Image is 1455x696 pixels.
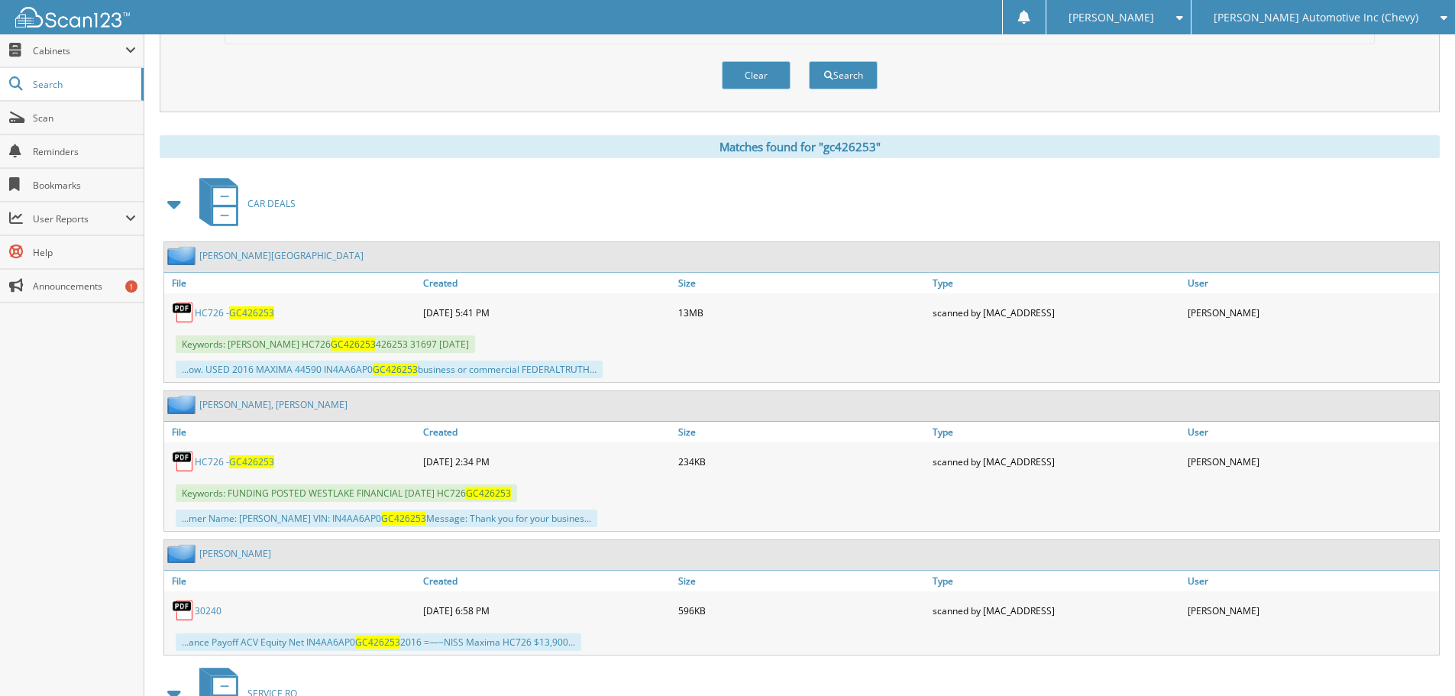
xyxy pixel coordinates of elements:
[466,487,511,500] span: GC426253
[419,446,674,477] div: [DATE] 2:34 PM
[419,297,674,328] div: [DATE] 5:41 PM
[167,246,199,265] img: folder2.png
[33,179,136,192] span: Bookmarks
[176,633,581,651] div: ...ance Payoff ACV Equity Net IN4AA6AP0 2016 =—~NISS Maxima HC726 $13,900...
[1184,571,1439,591] a: User
[33,112,136,125] span: Scan
[229,306,274,319] span: GC426253
[929,422,1184,442] a: Type
[172,301,195,324] img: PDF.png
[33,280,136,293] span: Announcements
[1184,446,1439,477] div: [PERSON_NAME]
[1184,273,1439,293] a: User
[929,273,1184,293] a: Type
[419,273,674,293] a: Created
[199,249,364,262] a: [PERSON_NAME][GEOGRAPHIC_DATA]
[381,512,426,525] span: GC426253
[195,455,274,468] a: HC726 -GC426253
[674,595,930,626] div: 596KB
[164,571,419,591] a: File
[164,422,419,442] a: File
[15,7,130,28] img: scan123-logo-white.svg
[929,446,1184,477] div: scanned by [MAC_ADDRESS]
[199,398,348,411] a: [PERSON_NAME], [PERSON_NAME]
[419,422,674,442] a: Created
[172,599,195,622] img: PDF.png
[172,450,195,473] img: PDF.png
[167,544,199,563] img: folder2.png
[176,361,603,378] div: ...ow. USED 2016 MAXIMA 44590 IN4AA6AP0 business or commercial FEDERALTRUTH...
[1184,595,1439,626] div: [PERSON_NAME]
[247,197,296,210] span: CAR DEALS
[1069,13,1154,22] span: [PERSON_NAME]
[929,297,1184,328] div: scanned by [MAC_ADDRESS]
[199,547,271,560] a: [PERSON_NAME]
[929,571,1184,591] a: Type
[176,510,597,527] div: ...mer Name: [PERSON_NAME] VIN: IN4AA6AP0 Message: Thank you for your busines...
[167,395,199,414] img: folder2.png
[33,44,125,57] span: Cabinets
[195,306,274,319] a: HC726 -GC426253
[33,78,134,91] span: Search
[160,135,1440,158] div: Matches found for "gc426253"
[674,273,930,293] a: Size
[1184,297,1439,328] div: [PERSON_NAME]
[125,280,137,293] div: 1
[373,363,418,376] span: GC426253
[674,422,930,442] a: Size
[419,571,674,591] a: Created
[33,145,136,158] span: Reminders
[1214,13,1418,22] span: [PERSON_NAME] Automotive Inc (Chevy)
[674,297,930,328] div: 13MB
[33,246,136,259] span: Help
[33,212,125,225] span: User Reports
[355,636,400,649] span: GC426253
[929,595,1184,626] div: scanned by [MAC_ADDRESS]
[1184,422,1439,442] a: User
[674,446,930,477] div: 234KB
[722,61,791,89] button: Clear
[331,338,376,351] span: GC426253
[1379,623,1455,696] iframe: Chat Widget
[674,571,930,591] a: Size
[164,273,419,293] a: File
[176,335,475,353] span: Keywords: [PERSON_NAME] HC726 426253 31697 [DATE]
[809,61,878,89] button: Search
[229,455,274,468] span: GC426253
[195,604,221,617] a: 30240
[419,595,674,626] div: [DATE] 6:58 PM
[176,484,517,502] span: Keywords: FUNDING POSTED WESTLAKE FINANCIAL [DATE] HC726
[190,173,296,234] a: CAR DEALS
